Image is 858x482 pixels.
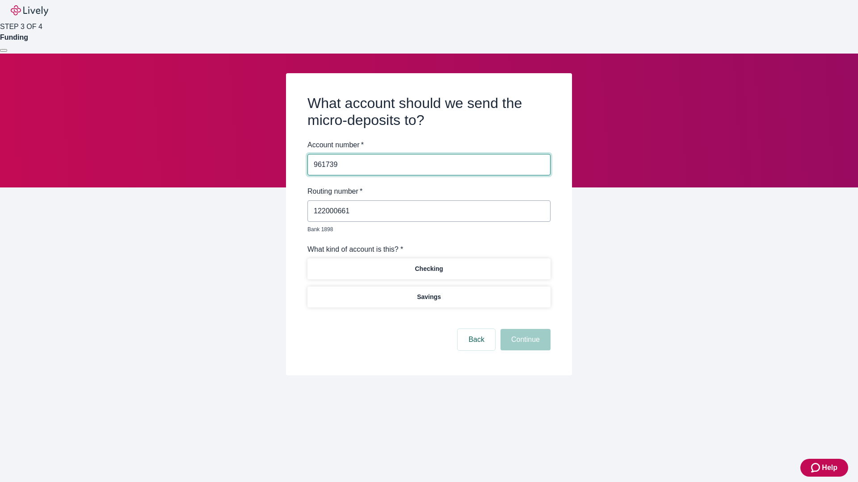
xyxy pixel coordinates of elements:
p: Bank 1898 [307,225,544,233]
p: Savings [417,292,441,302]
img: Lively [11,5,48,16]
svg: Zendesk support icon [811,462,822,473]
button: Back [458,329,495,350]
label: Routing number [307,186,362,197]
button: Checking [307,258,551,279]
p: Checking [415,264,443,274]
label: Account number [307,140,364,150]
h2: What account should we send the micro-deposits to? [307,95,551,129]
span: Help [822,462,837,473]
button: Savings [307,287,551,307]
button: Zendesk support iconHelp [800,459,848,477]
label: What kind of account is this? * [307,244,403,255]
